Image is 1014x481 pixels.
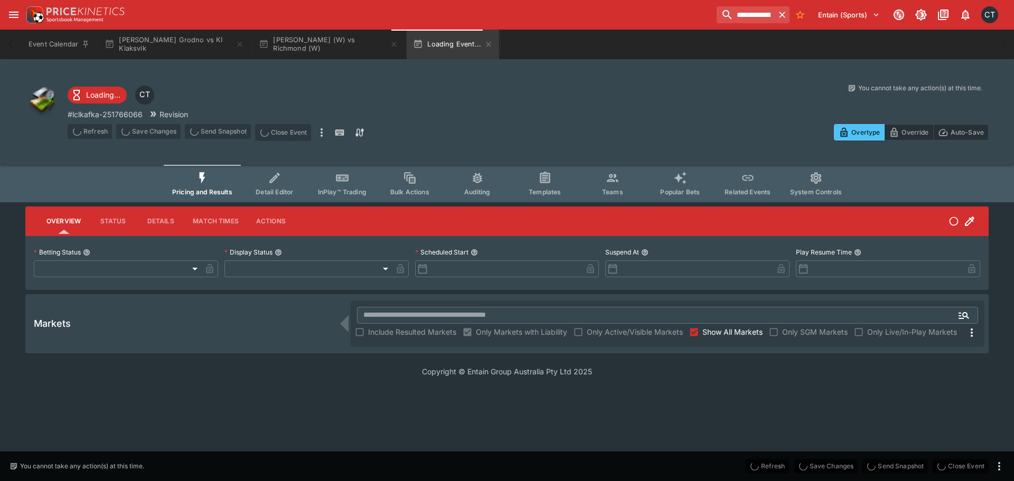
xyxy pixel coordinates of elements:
[247,209,295,234] button: Actions
[954,306,973,325] button: Open
[587,326,683,337] span: Only Active/Visible Markets
[858,83,982,93] p: You cannot take any action(s) at this time.
[851,127,880,138] p: Overtype
[717,6,775,23] input: search
[252,30,405,59] button: [PERSON_NAME] (W) vs Richmond (W)
[792,6,809,23] button: No Bookmarks
[602,188,623,196] span: Teams
[159,109,188,120] p: Revision
[965,326,978,339] svg: More
[641,249,649,256] button: Suspend At
[390,188,429,196] span: Bulk Actions
[912,5,931,24] button: Toggle light/dark mode
[135,86,154,105] div: Cameron Tarver
[318,188,367,196] span: InPlay™ Trading
[224,248,273,257] p: Display Status
[83,249,90,256] button: Betting Status
[782,326,848,337] span: Only SGM Markets
[172,188,232,196] span: Pricing and Results
[34,317,71,329] h5: Markets
[368,326,456,337] span: Include Resulted Markets
[471,249,478,256] button: Scheduled Start
[464,188,490,196] span: Auditing
[315,124,328,141] button: more
[476,326,567,337] span: Only Markets with Liability
[46,17,104,22] img: Sportsbook Management
[98,30,250,59] button: [PERSON_NAME] Grodno vs KI Klaksvik
[415,248,468,257] p: Scheduled Start
[956,5,975,24] button: Notifications
[889,5,908,24] button: Connected to PK
[68,109,143,120] p: Copy To Clipboard
[702,326,763,337] span: Show All Markets
[796,248,852,257] p: Play Resume Time
[934,5,953,24] button: Documentation
[993,460,1006,473] button: more
[981,6,998,23] div: Cameron Tarver
[854,249,861,256] button: Play Resume Time
[46,7,125,15] img: PriceKinetics
[834,124,885,140] button: Overtype
[529,188,561,196] span: Templates
[25,83,59,117] img: other.png
[867,326,957,337] span: Only Live/In-Play Markets
[605,248,639,257] p: Suspend At
[812,6,886,23] button: Select Tenant
[34,248,81,257] p: Betting Status
[902,127,928,138] p: Override
[407,30,499,59] button: Loading Event...
[951,127,984,138] p: Auto-Save
[660,188,700,196] span: Popular Bets
[834,124,989,140] div: Start From
[275,249,282,256] button: Display Status
[20,461,144,471] p: You cannot take any action(s) at this time.
[933,124,989,140] button: Auto-Save
[790,188,842,196] span: System Controls
[86,89,120,100] p: Loading...
[137,209,184,234] button: Details
[38,209,89,234] button: Overview
[22,30,96,59] button: Event Calendar
[164,165,850,202] div: Event type filters
[978,3,1001,26] button: Cameron Tarver
[184,209,247,234] button: Match Times
[256,188,293,196] span: Detail Editor
[23,4,44,25] img: PriceKinetics Logo
[884,124,933,140] button: Override
[725,188,771,196] span: Related Events
[4,5,23,24] button: open drawer
[89,209,137,234] button: Status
